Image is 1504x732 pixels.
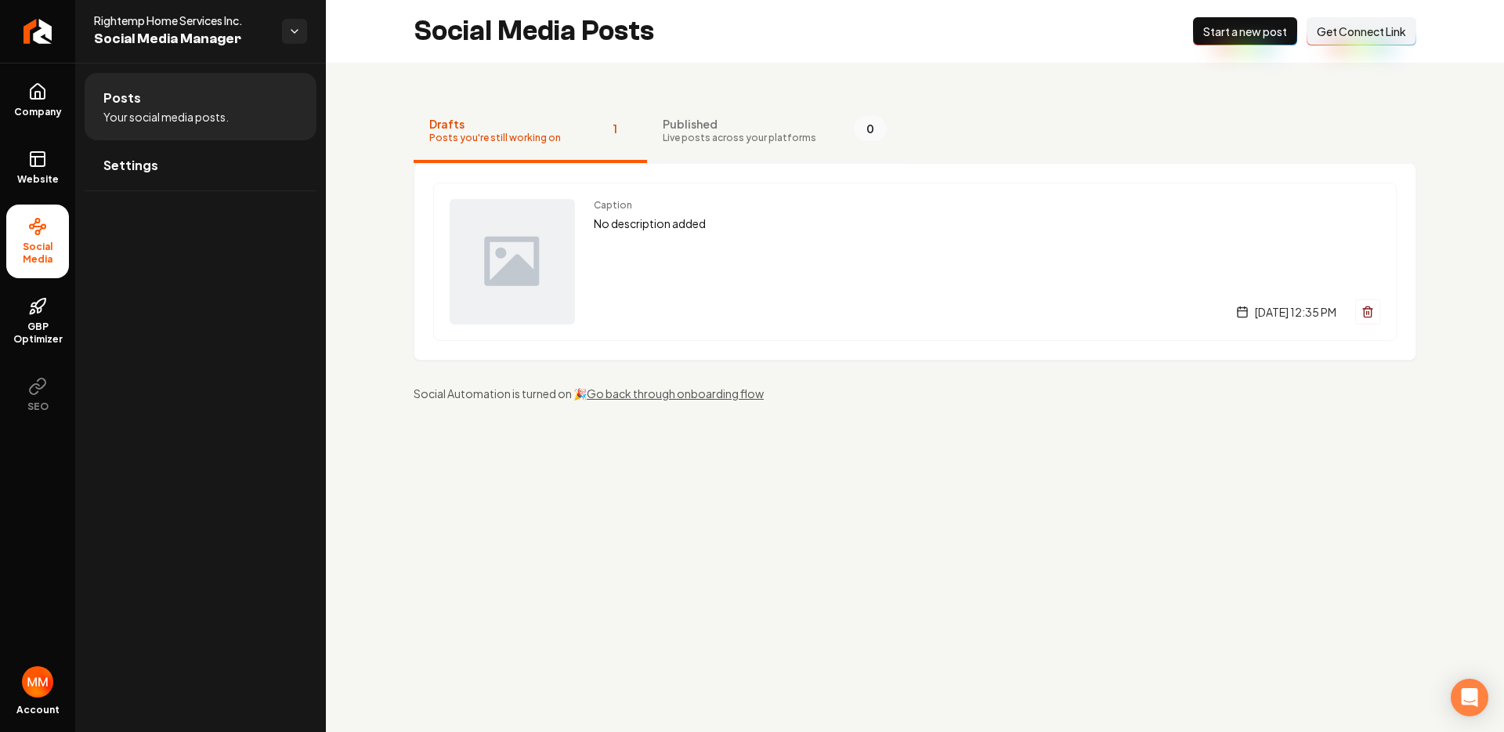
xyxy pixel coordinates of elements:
[414,100,647,163] button: DraftsPosts you're still working on1
[6,321,69,346] span: GBP Optimizer
[1193,17,1297,45] button: Start a new post
[1255,304,1336,320] span: [DATE] 12:35 PM
[414,386,587,400] span: Social Automation is turned on 🎉
[22,666,53,698] button: Open user button
[433,183,1397,341] a: Post previewCaptionNo description added[DATE] 12:35 PM
[594,199,1380,212] span: Caption
[21,400,55,413] span: SEO
[8,106,68,118] span: Company
[663,132,816,144] span: Live posts across your platforms
[647,100,902,163] button: PublishedLive posts across your platforms0
[6,284,69,358] a: GBP Optimizer
[429,132,561,144] span: Posts you're still working on
[594,215,1380,233] p: No description added
[6,241,69,266] span: Social Media
[6,70,69,131] a: Company
[598,116,631,141] span: 1
[6,137,69,198] a: Website
[414,16,654,47] h2: Social Media Posts
[22,666,53,698] img: Matthew Meyer
[1307,17,1416,45] button: Get Connect Link
[450,199,575,324] img: Post preview
[16,704,60,716] span: Account
[1317,24,1406,39] span: Get Connect Link
[1451,679,1488,716] div: Open Intercom Messenger
[103,109,229,125] span: Your social media posts.
[103,156,158,175] span: Settings
[854,116,887,141] span: 0
[11,173,65,186] span: Website
[6,364,69,426] button: SEO
[1203,24,1287,39] span: Start a new post
[587,386,764,400] a: Go back through onboarding flow
[94,13,269,28] span: Rightemp Home Services Inc.
[94,28,269,50] span: Social Media Manager
[429,116,561,132] span: Drafts
[103,89,141,107] span: Posts
[663,116,816,132] span: Published
[85,140,316,190] a: Settings
[414,100,1416,163] nav: Tabs
[23,19,52,44] img: Rebolt Logo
